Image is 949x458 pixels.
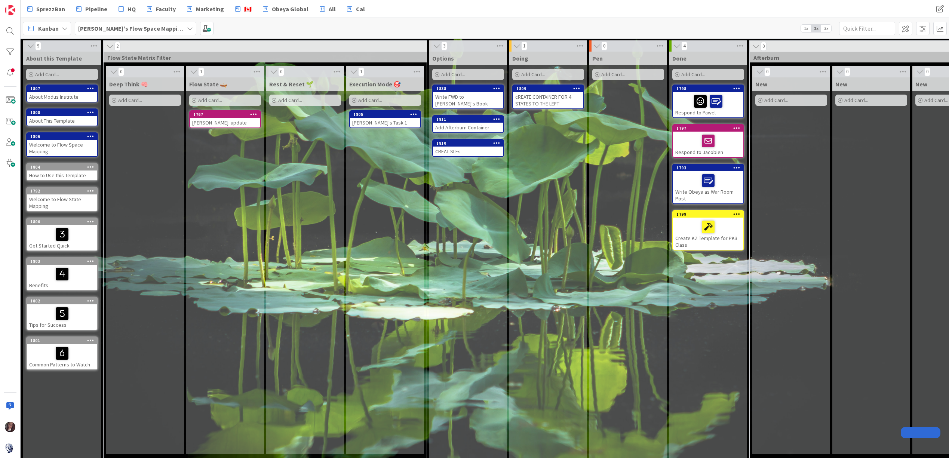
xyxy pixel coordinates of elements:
span: Obeya Global [272,4,308,13]
span: Flow State Matrix Filter [107,54,417,61]
span: Add Card... [764,97,788,104]
div: 1797 [676,126,743,131]
a: 1804How to Use this Template [26,163,98,181]
a: 1800Get Started Quick [26,218,98,251]
span: New [755,80,767,88]
div: 1838Write FWD to [PERSON_NAME]'s Book [433,85,503,108]
span: 9 [35,42,41,50]
span: Add Card... [35,71,59,78]
a: Obeya Global [258,2,313,16]
a: 1807About Modus Institute [26,84,98,102]
span: 1 [198,67,204,76]
div: Create KZ Template for PK3 Class [673,218,743,250]
span: Add Card... [358,97,382,104]
span: Faculty [156,4,176,13]
span: Add Card... [441,71,465,78]
span: 0 [761,42,767,51]
img: avatar [5,443,15,453]
div: [PERSON_NAME]'s Task 1 [350,118,420,127]
div: 1806Welcome to Flow Space Mapping [27,133,97,156]
span: New [915,80,927,88]
span: Add Card... [681,71,705,78]
span: Marketing [196,4,224,13]
span: 0 [601,42,607,50]
div: 1804 [27,164,97,170]
a: Faculty [142,2,180,16]
span: Add Card... [521,71,545,78]
a: 1805[PERSON_NAME]'s Task 1 [349,110,421,128]
div: 1797 [673,125,743,132]
span: About this Template [26,55,82,62]
div: 1804How to Use this Template [27,164,97,180]
div: 1799Create KZ Template for PK3 Class [673,211,743,250]
a: HQ [114,2,140,16]
span: HQ [128,4,136,13]
div: 1798 [676,86,743,91]
span: 0 [924,67,930,76]
div: 1798 [673,85,743,92]
span: Options [432,55,454,62]
div: 1767 [193,112,260,117]
div: 1807 [27,85,97,92]
a: Cal [343,2,369,16]
input: Quick Filter... [839,22,895,35]
div: 1811 [436,117,503,122]
a: Marketing [182,2,228,16]
a: 1767[PERSON_NAME]: update [189,110,261,128]
span: 4 [681,42,687,50]
div: 1808About This Template [27,109,97,126]
div: 1792 [30,188,97,194]
div: 1809 [516,86,583,91]
span: Add Card... [198,97,222,104]
div: 1801 [30,338,97,343]
img: Visit kanbanzone.com [5,5,15,15]
div: 1800Get Started Quick [27,218,97,250]
div: 1809 [513,85,583,92]
div: 1808 [30,110,97,115]
div: Welcome to Flow Space Mapping [27,140,97,156]
div: 1801 [27,337,97,344]
span: 2x [811,25,821,32]
div: 1805 [350,111,420,118]
a: 1810CREAT SLEs [432,139,504,157]
a: 1799Create KZ Template for PK3 Class [672,210,744,250]
a: 1811Add Afterburn Container [432,115,504,133]
div: 1805 [353,112,420,117]
span: 🇨🇦 [244,4,252,13]
div: 1793 [673,165,743,171]
div: Get Started Quick [27,225,97,250]
div: 1802Tips for Success [27,298,97,330]
a: 1797Respond to Jacobien [672,124,744,158]
div: Respond to Pawel [673,92,743,117]
div: 1799 [676,212,743,217]
a: 1793Write Obeya as War Room Post [672,164,744,204]
div: 1804 [30,165,97,170]
span: Add Card... [601,71,625,78]
div: 1808 [27,109,97,116]
div: About Modus Institute [27,92,97,102]
span: Add Card... [278,97,302,104]
div: 1809cREATE CONTAINER FOR 4 STATES TO THE LEFT [513,85,583,108]
span: Flow State 🛶 [189,80,227,88]
div: 1792 [27,188,97,194]
span: Add Card... [924,97,948,104]
span: 0 [118,67,124,76]
span: Done [672,55,687,62]
div: [PERSON_NAME]: update [190,118,260,127]
a: 1809cREATE CONTAINER FOR 4 STATES TO THE LEFT [512,84,584,109]
span: 3x [821,25,831,32]
div: 1807About Modus Institute [27,85,97,102]
a: 1801Common Patterns to Watch [26,336,98,370]
a: 1798Respond to Pawel [672,84,744,118]
div: 1803Benefits [27,258,97,290]
div: 1806 [30,134,97,139]
span: Add Card... [844,97,868,104]
a: All [315,2,340,16]
b: [PERSON_NAME]'s Flow Space Mapping [78,25,184,32]
div: Tips for Success [27,304,97,330]
div: 1811Add Afterburn Container [433,116,503,132]
a: 1802Tips for Success [26,297,98,331]
a: Pipeline [72,2,112,16]
div: 1793 [676,165,743,170]
span: Doing [512,55,528,62]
